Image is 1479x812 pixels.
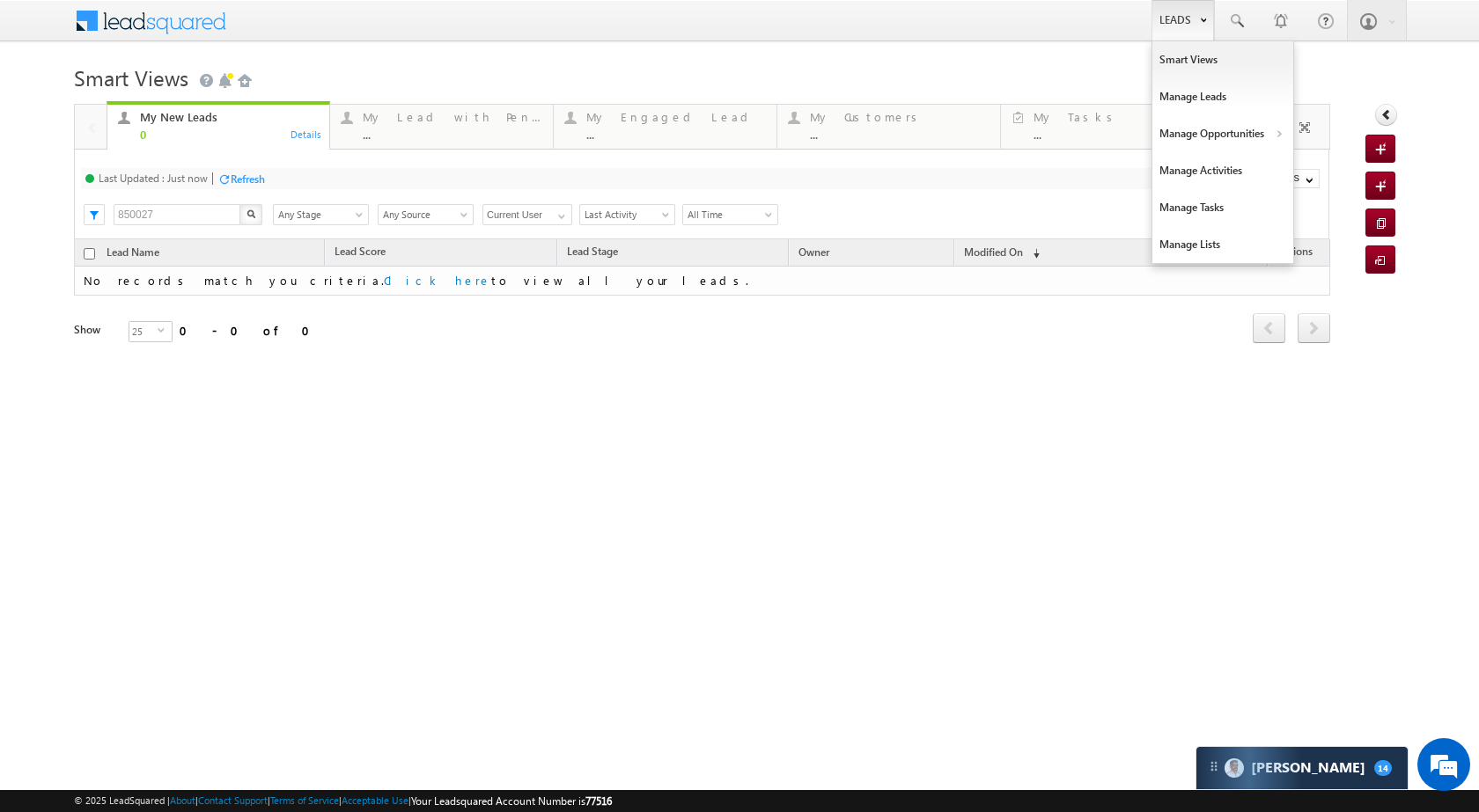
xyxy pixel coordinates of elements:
a: Manage Leads [1152,78,1293,115]
span: © 2025 LeadSquared | | | | | [74,793,612,809]
div: My Engaged Lead [586,110,766,124]
a: My Tasks... [1000,105,1224,149]
input: Type to Search [482,204,572,225]
a: All Time [682,204,778,225]
span: Any Source [379,207,467,223]
div: My Lead with Pending Tasks [363,110,542,124]
a: About [170,794,195,806]
a: Show All Items [548,205,570,223]
a: Lead Score [326,242,394,265]
a: Manage Tasks [1152,189,1293,226]
a: next [1298,315,1330,343]
a: prev [1253,315,1285,343]
a: Contact Support [198,794,268,806]
div: Details [290,126,323,142]
div: Refresh [231,172,265,186]
div: carter-dragCarter[PERSON_NAME]14 [1196,746,1409,790]
span: 77516 [585,794,612,808]
div: Owner Filter [482,203,570,225]
span: Lead Stage [567,245,618,258]
a: Smart Views [1152,41,1293,78]
div: 0 - 0 of 0 [180,320,320,340]
span: prev [1253,313,1285,343]
div: My Tasks [1034,110,1212,124]
div: 0 [140,128,320,141]
span: Last Activity [580,207,669,223]
div: Show [74,322,114,338]
img: carter-drag [1207,759,1221,773]
span: Smart Views [74,63,188,91]
div: ... [363,128,542,141]
span: Owner [798,245,829,259]
a: Lead Name [98,243,168,266]
div: Lead Stage Filter [273,203,369,225]
span: Actions [1269,242,1321,265]
div: ... [1034,128,1212,141]
span: (sorted descending) [1026,246,1040,260]
a: Manage Activities [1152,152,1293,189]
a: Any Source [378,204,474,225]
input: Search Leads [114,204,241,225]
a: Modified On (sorted descending) [955,242,1049,265]
a: My New Leads0Details [107,101,331,150]
div: My New Leads [140,110,320,124]
input: Check all records [84,248,95,260]
div: ... [810,128,990,141]
span: Modified On [964,245,1023,259]
td: No records match you criteria. to view all your leads. [74,267,1330,296]
img: Search [246,209,255,218]
div: Last Updated : Just now [99,172,208,185]
span: select [158,326,172,334]
a: Terms of Service [270,794,339,806]
div: My Customers [810,110,990,124]
span: Your Leadsquared Account Number is [411,794,612,808]
span: 25 [129,322,158,341]
a: Last Activity [579,204,675,225]
a: Manage Lists [1152,226,1293,263]
a: My Customers... [776,105,1001,149]
a: Any Stage [273,204,369,225]
span: Lead Score [335,245,386,258]
a: My Engaged Lead... [553,105,777,149]
span: next [1298,313,1330,343]
a: Click here [384,273,491,288]
a: My Lead with Pending Tasks... [329,105,554,149]
span: Any Stage [274,207,363,223]
span: All Time [683,207,772,223]
a: Lead Stage [558,242,627,265]
div: Lead Source Filter [378,203,474,225]
a: Acceptable Use [342,794,408,806]
a: Manage Opportunities [1152,115,1293,152]
span: 14 [1374,760,1392,776]
div: ... [586,128,766,141]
